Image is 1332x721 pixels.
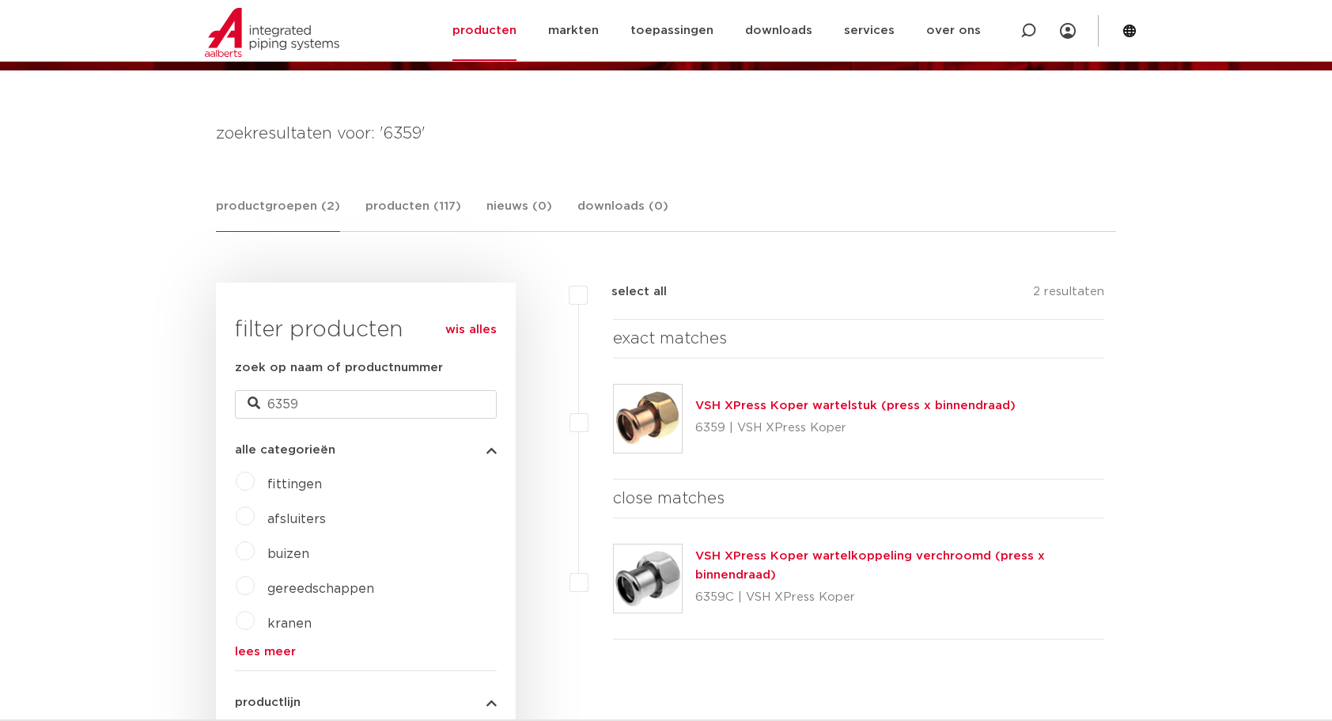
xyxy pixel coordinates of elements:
[486,197,552,231] a: nieuws (0)
[588,283,667,302] label: select all
[235,444,335,456] span: alle categorieën
[445,321,497,340] a: wis alles
[695,400,1016,412] a: VSH XPress Koper wartelstuk (press x binnendraad)
[267,617,312,630] a: kranen
[235,314,497,346] h3: filter producten
[235,359,443,378] label: zoek op naam of productnummer
[613,486,1104,511] h4: close matches
[695,550,1045,581] a: VSH XPress Koper wartelkoppeling verchroomd (press x binnendraad)
[267,513,326,526] a: afsluiters
[614,545,682,613] img: Thumbnail for VSH XPress Koper wartelkoppeling verchroomd (press x binnendraad)
[216,121,1116,146] h4: zoekresultaten voor: '6359'
[695,585,1104,610] p: 6359C | VSH XPress Koper
[267,478,322,491] a: fittingen
[235,390,497,419] input: zoeken
[613,326,1104,351] h4: exact matches
[235,696,301,708] span: productlijn
[216,197,340,232] a: productgroepen (2)
[577,197,668,231] a: downloads (0)
[267,548,309,560] a: buizen
[1033,283,1104,307] p: 2 resultaten
[365,197,461,231] a: producten (117)
[695,416,1016,441] p: 6359 | VSH XPress Koper
[267,582,374,595] a: gereedschappen
[614,385,682,453] img: Thumbnail for VSH XPress Koper wartelstuk (press x binnendraad)
[235,444,497,456] button: alle categorieën
[235,696,497,708] button: productlijn
[235,646,497,658] a: lees meer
